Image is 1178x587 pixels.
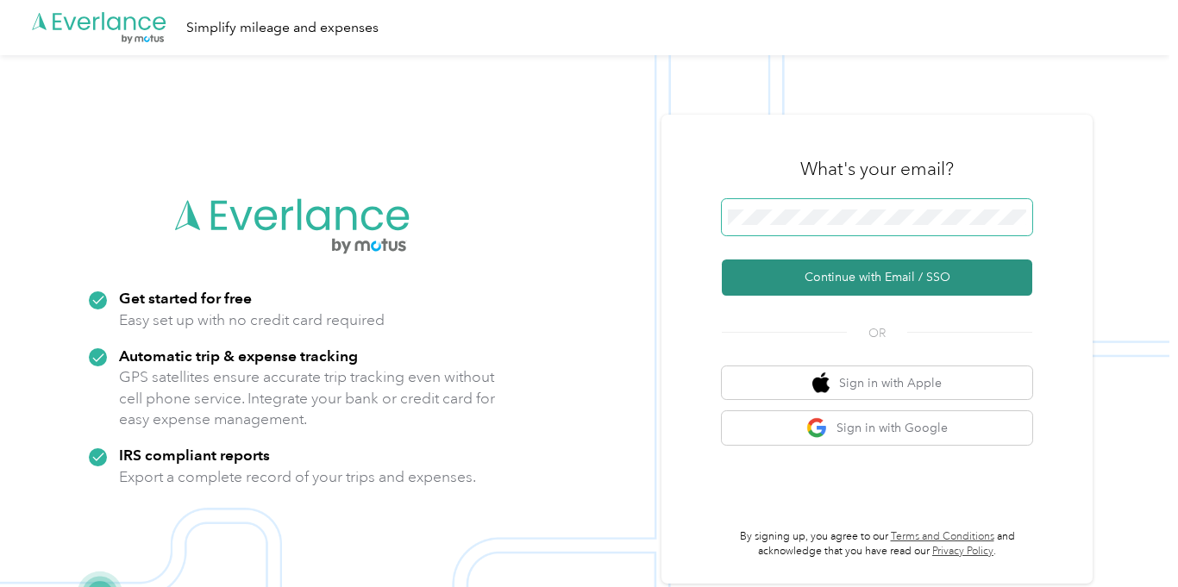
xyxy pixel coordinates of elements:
[119,466,476,488] p: Export a complete record of your trips and expenses.
[722,529,1032,559] p: By signing up, you agree to our and acknowledge that you have read our .
[119,347,358,365] strong: Automatic trip & expense tracking
[847,324,907,342] span: OR
[812,372,830,394] img: apple logo
[800,157,954,181] h3: What's your email?
[119,289,252,307] strong: Get started for free
[722,259,1032,296] button: Continue with Email / SSO
[806,417,828,439] img: google logo
[891,530,994,543] a: Terms and Conditions
[722,366,1032,400] button: apple logoSign in with Apple
[722,411,1032,445] button: google logoSign in with Google
[932,545,993,558] a: Privacy Policy
[119,366,496,430] p: GPS satellites ensure accurate trip tracking even without cell phone service. Integrate your bank...
[119,309,385,331] p: Easy set up with no credit card required
[119,446,270,464] strong: IRS compliant reports
[186,17,379,39] div: Simplify mileage and expenses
